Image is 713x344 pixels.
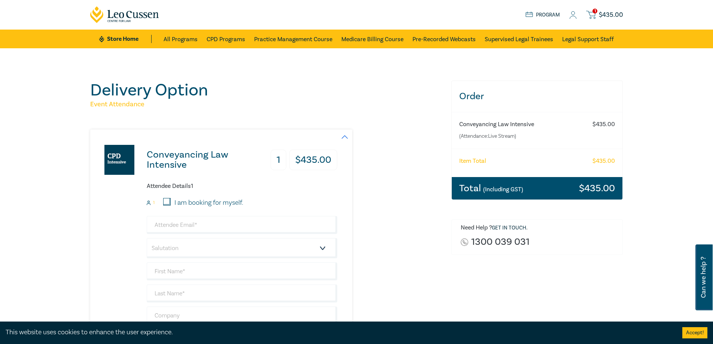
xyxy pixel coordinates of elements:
h3: $ 435.00 [579,183,615,193]
input: Last Name* [147,284,337,302]
h6: $ 435.00 [592,121,615,128]
button: Accept cookies [682,327,707,338]
input: Attendee Email* [147,216,337,234]
span: 1 [592,9,597,13]
h3: Total [459,183,523,193]
a: Practice Management Course [254,30,332,48]
a: Legal Support Staff [562,30,614,48]
a: Get in touch [492,225,526,231]
small: 1 [153,200,155,206]
input: First Name* [147,262,337,280]
a: Program [525,11,560,19]
a: 1300 039 031 [471,237,530,247]
a: CPD Programs [207,30,245,48]
h3: 1 [271,150,286,170]
h3: Conveyancing Law Intensive [147,150,270,170]
a: Pre-Recorded Webcasts [412,30,476,48]
h1: Delivery Option [90,80,442,100]
img: Conveyancing Law Intensive [104,145,134,175]
h3: Order [452,81,623,112]
label: I am booking for myself. [174,198,243,208]
h6: Item Total [459,158,486,165]
span: Can we help ? [700,249,707,306]
a: Store Home [99,35,151,43]
input: Company [147,307,337,325]
a: Medicare Billing Course [341,30,403,48]
a: All Programs [164,30,198,48]
h6: Need Help ? . [461,224,617,232]
a: Supervised Legal Trainees [485,30,553,48]
h5: Event Attendance [90,100,442,109]
div: This website uses cookies to enhance the user experience. [6,328,671,337]
h6: $ 435.00 [592,158,615,165]
small: (Including GST) [483,186,523,193]
h6: Conveyancing Law Intensive [459,121,585,128]
h3: $ 435.00 [289,150,337,170]
h6: Attendee Details 1 [147,183,337,190]
small: (Attendance: Live Stream ) [459,133,585,140]
span: $ 435.00 [599,11,623,19]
